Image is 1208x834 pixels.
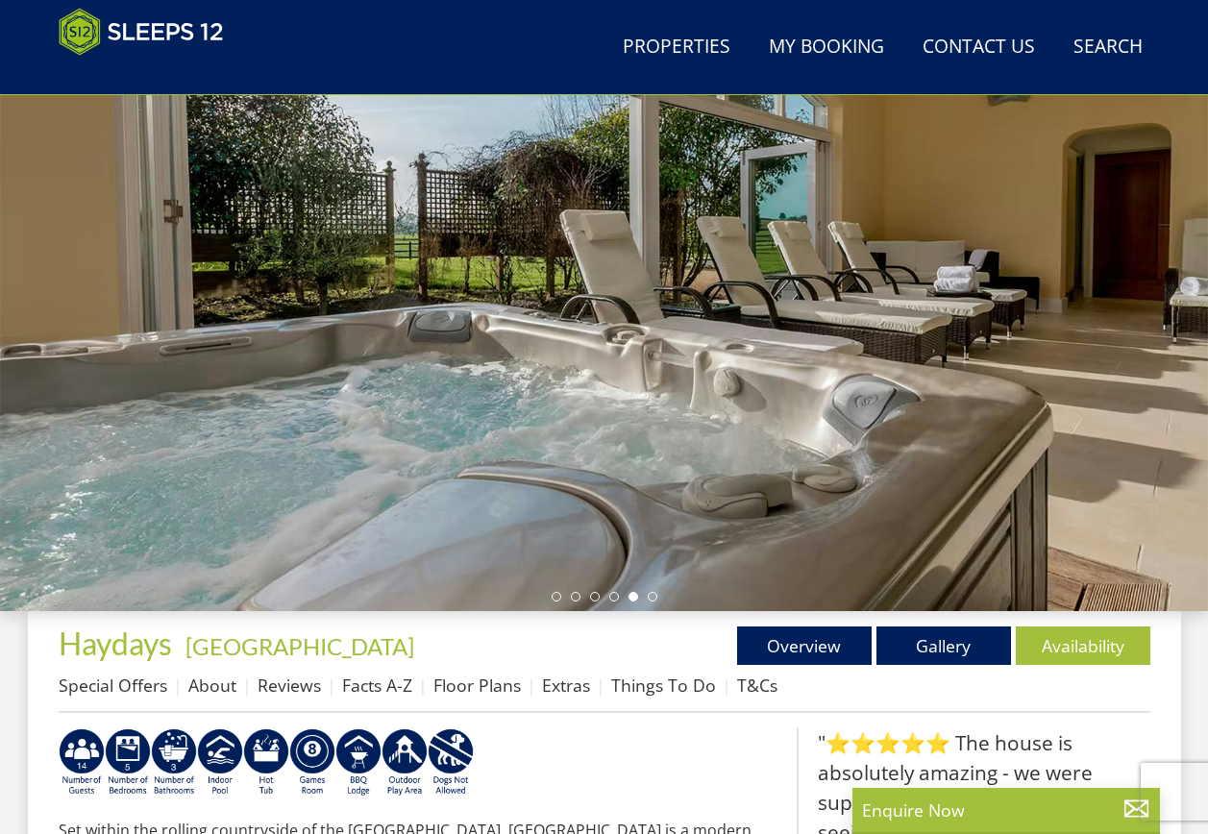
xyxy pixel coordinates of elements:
[737,626,872,665] a: Overview
[59,625,178,662] a: Haydays
[915,26,1043,69] a: Contact Us
[258,674,321,697] a: Reviews
[185,632,414,660] a: [GEOGRAPHIC_DATA]
[49,67,251,84] iframe: Customer reviews powered by Trustpilot
[1016,626,1150,665] a: Availability
[178,632,414,660] span: -
[289,728,335,797] img: AD_4nXdrZMsjcYNLGsKuA84hRzvIbesVCpXJ0qqnwZoX5ch9Zjv73tWe4fnFRs2gJ9dSiUubhZXckSJX_mqrZBmYExREIfryF...
[59,625,172,662] span: Haydays
[197,728,243,797] img: AD_4nXei2dp4L7_L8OvME76Xy1PUX32_NMHbHVSts-g-ZAVb8bILrMcUKZI2vRNdEqfWP017x6NFeUMZMqnp0JYknAB97-jDN...
[59,674,167,697] a: Special Offers
[151,728,197,797] img: AD_4nXfrQBKCd8QKV6EcyfQTuP1fSIvoqRgLuFFVx4a_hKg6kgxib-awBcnbgLhyNafgZ22QHnlTp2OLYUAOUHgyjOLKJ1AgJ...
[188,674,236,697] a: About
[59,728,105,797] img: AD_4nXfv62dy8gRATOHGNfSP75DVJJaBcdzd0qX98xqyk7UjzX1qaSeW2-XwITyCEUoo8Y9WmqxHWlJK_gMXd74SOrsYAJ_vK...
[105,728,151,797] img: AD_4nXdbpp640i7IVFfqLTtqWv0Ghs4xmNECk-ef49VdV_vDwaVrQ5kQ5qbfts81iob6kJkelLjJ-SykKD7z1RllkDxiBG08n...
[542,674,590,697] a: Extras
[876,626,1011,665] a: Gallery
[1066,26,1150,69] a: Search
[761,26,892,69] a: My Booking
[59,8,224,56] img: Sleeps 12
[862,797,1150,822] p: Enquire Now
[737,674,777,697] a: T&Cs
[335,728,382,797] img: AD_4nXfdu1WaBqbCvRx5dFd3XGC71CFesPHPPZknGuZzXQvBzugmLudJYyY22b9IpSVlKbnRjXo7AJLKEyhYodtd_Fvedgm5q...
[243,728,289,797] img: AD_4nXcpX5uDwed6-YChlrI2BYOgXwgg3aqYHOhRm0XfZB-YtQW2NrmeCr45vGAfVKUq4uWnc59ZmEsEzoF5o39EWARlT1ewO...
[611,674,716,697] a: Things To Do
[342,674,412,697] a: Facts A-Z
[382,728,428,797] img: AD_4nXfjdDqPkGBf7Vpi6H87bmAUe5GYCbodrAbU4sf37YN55BCjSXGx5ZgBV7Vb9EJZsXiNVuyAiuJUB3WVt-w9eJ0vaBcHg...
[615,26,738,69] a: Properties
[433,674,521,697] a: Floor Plans
[428,728,474,797] img: AD_4nXfkFtrpaXUtUFzPNUuRY6lw1_AXVJtVz-U2ei5YX5aGQiUrqNXS9iwbJN5FWUDjNILFFLOXd6gEz37UJtgCcJbKwxVV0...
